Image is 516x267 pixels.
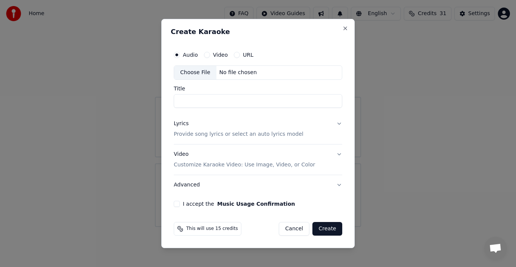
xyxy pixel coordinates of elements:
button: I accept the [217,201,295,206]
span: This will use 15 credits [186,226,238,232]
button: Cancel [279,222,309,236]
button: Create [312,222,342,236]
p: Customize Karaoke Video: Use Image, Video, or Color [174,161,315,169]
label: Title [174,86,342,91]
label: URL [243,52,253,57]
label: I accept the [183,201,295,206]
h2: Create Karaoke [171,28,345,35]
div: Lyrics [174,120,188,127]
p: Provide song lyrics or select an auto lyrics model [174,130,303,138]
button: VideoCustomize Karaoke Video: Use Image, Video, or Color [174,144,342,175]
button: Advanced [174,175,342,195]
div: Video [174,151,315,169]
button: LyricsProvide song lyrics or select an auto lyrics model [174,114,342,144]
label: Audio [183,52,198,57]
div: Choose File [174,66,216,79]
label: Video [213,52,228,57]
div: No file chosen [216,69,260,76]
